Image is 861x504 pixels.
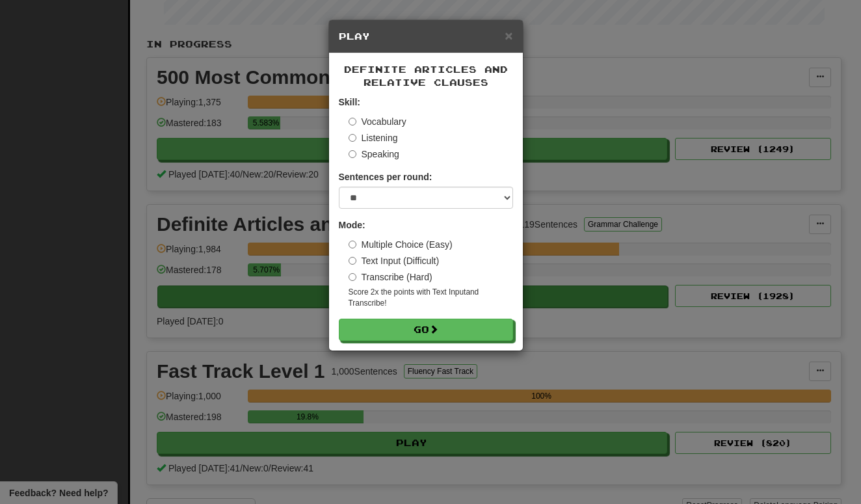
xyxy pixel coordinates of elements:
[339,170,432,183] label: Sentences per round:
[349,271,432,284] label: Transcribe (Hard)
[339,220,365,230] strong: Mode:
[349,257,356,265] input: Text Input (Difficult)
[349,148,399,161] label: Speaking
[349,118,356,126] input: Vocabulary
[349,238,453,251] label: Multiple Choice (Easy)
[339,30,513,43] h5: Play
[344,64,508,88] span: Definite Articles and Relative Clauses
[349,115,406,128] label: Vocabulary
[339,319,513,341] button: Go
[339,97,360,107] strong: Skill:
[505,29,512,42] button: Close
[349,131,398,144] label: Listening
[349,134,356,142] input: Listening
[349,287,513,309] small: Score 2x the points with Text Input and Transcribe !
[349,150,356,158] input: Speaking
[349,241,356,248] input: Multiple Choice (Easy)
[505,28,512,43] span: ×
[349,254,440,267] label: Text Input (Difficult)
[349,273,356,281] input: Transcribe (Hard)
